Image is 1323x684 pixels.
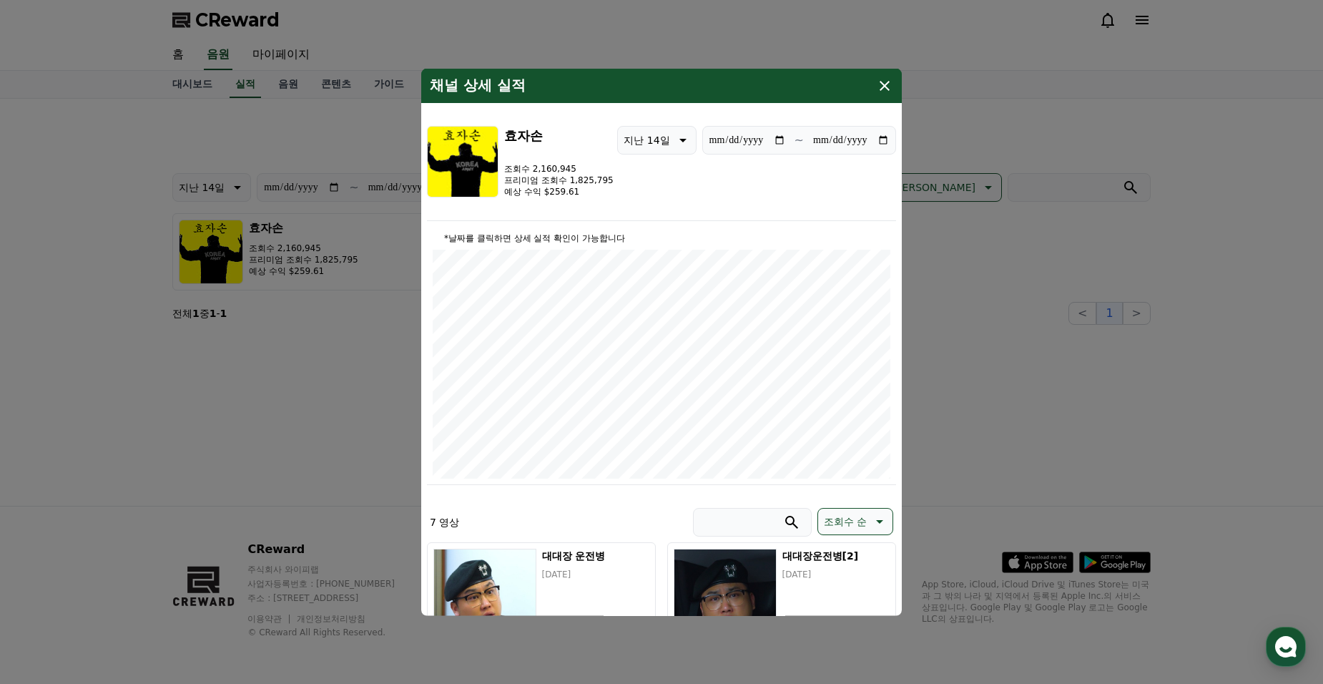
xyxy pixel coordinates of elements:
[131,476,148,487] span: 대화
[421,69,902,616] div: modal
[504,175,614,186] p: 프리미엄 조회수 1,825,795
[430,77,526,94] h4: 채널 상세 실적
[824,512,867,532] p: 조회수 순
[504,126,614,146] h3: 효자손
[433,233,890,244] p: *날짜를 클릭하면 상세 실적 확인이 가능합니다
[4,454,94,489] a: 홈
[542,549,649,563] h5: 대대장 운전병
[795,132,804,149] p: ~
[45,475,54,487] span: 홈
[185,454,275,489] a: 설정
[430,515,459,529] p: 7 영상
[221,475,238,487] span: 설정
[624,130,669,150] p: 지난 14일
[94,454,185,489] a: 대화
[782,549,890,563] h5: 대대장운전병[2]
[427,126,498,197] img: 효자손
[817,508,893,535] button: 조회수 순
[782,569,890,580] p: [DATE]
[617,126,696,155] button: 지난 14일
[542,569,649,580] p: [DATE]
[504,186,614,197] p: 예상 수익 $259.61
[504,163,614,175] p: 조회수 2,160,945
